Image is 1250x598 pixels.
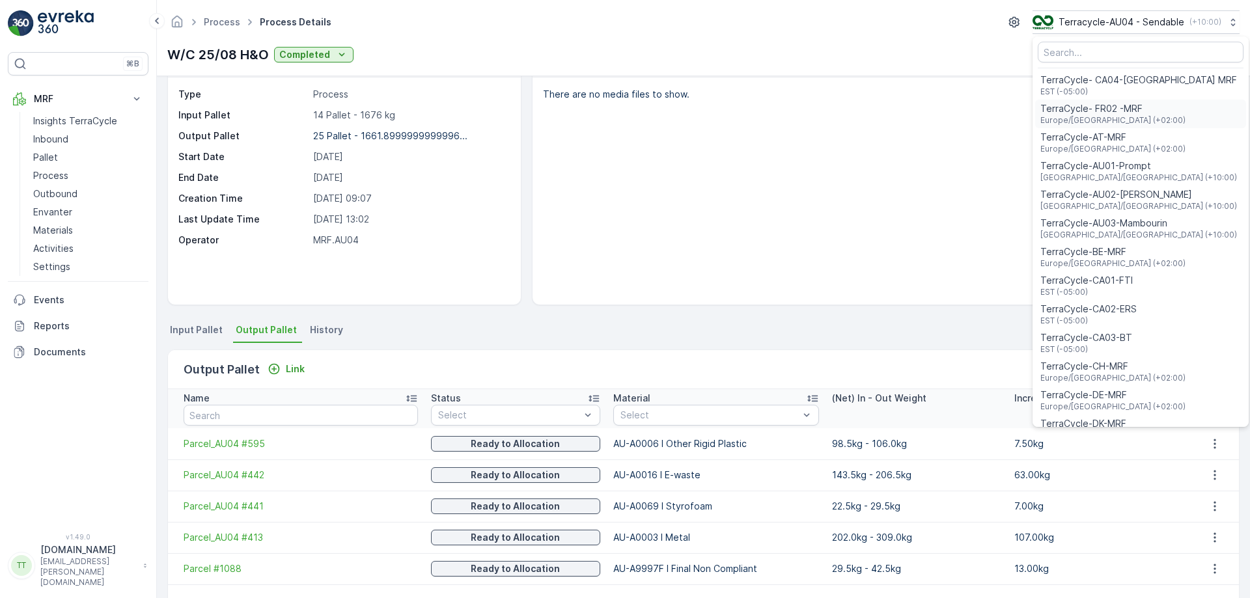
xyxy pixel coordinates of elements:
p: Input Pallet [178,109,308,122]
p: [DATE] 13:02 [313,213,507,226]
span: TerraCycle-AU01-Prompt [1040,159,1237,172]
a: Process [28,167,148,185]
ul: Menu [1033,36,1249,427]
td: 13.00kg [1008,553,1190,584]
span: Europe/[GEOGRAPHIC_DATA] (+02:00) [1040,401,1186,412]
p: Ready to Allocation [471,500,560,513]
p: Last Update Time [178,213,308,226]
span: TerraCycle-DE-MRF [1040,388,1186,401]
p: End Date [178,171,308,184]
p: Ready to Allocation [471,437,560,450]
span: History [310,323,343,336]
a: Documents [8,339,148,365]
button: Ready to Allocation [431,530,600,545]
span: Europe/[GEOGRAPHIC_DATA] (+02:00) [1040,258,1186,269]
td: 107.00kg [1008,522,1190,553]
p: Outbound [33,187,77,200]
span: EST (-05:00) [1040,287,1133,297]
p: Terracycle-AU04 - Sendable [1059,16,1184,29]
span: Input Pallet [170,323,223,336]
td: 98.5kg - 106.0kg [826,428,1008,459]
a: Homepage [170,20,184,31]
p: Name [184,392,210,405]
p: Creation Time [178,192,308,205]
p: Select [438,409,580,422]
span: [GEOGRAPHIC_DATA]/[GEOGRAPHIC_DATA] (+10:00) [1040,201,1237,211]
a: Envanter [28,203,148,221]
td: AU-A9997F I Final Non Compliant [607,553,826,584]
p: Reports [34,319,143,333]
p: Documents [34,346,143,359]
span: TerraCycle-CA03-BT [1040,331,1132,344]
button: Ready to Allocation [431,467,600,483]
span: TerraCycle-AT-MRF [1040,131,1186,144]
p: MRF.AU04 [313,234,507,247]
button: Completed [274,47,354,62]
img: logo_light-DOdMpM7g.png [38,10,94,36]
span: EST (-05:00) [1040,87,1237,97]
a: Pallet [28,148,148,167]
p: Type [178,88,308,101]
td: 143.5kg - 206.5kg [826,459,1008,491]
img: logo [8,10,34,36]
p: Envanter [33,206,72,219]
a: Settings [28,258,148,276]
span: EST (-05:00) [1040,316,1137,326]
a: Materials [28,221,148,239]
a: Parcel_AU04 #441 [184,500,418,513]
td: AU-A0003 I Metal [607,522,826,553]
button: Ready to Allocation [431,561,600,577]
p: Process [313,88,507,101]
p: Start Date [178,150,308,163]
p: [EMAIL_ADDRESS][PERSON_NAME][DOMAIN_NAME] [40,556,137,588]
button: TT[DOMAIN_NAME][EMAIL_ADDRESS][PERSON_NAME][DOMAIN_NAME] [8,543,148,588]
td: AU-A0006 I Other Rigid Plastic [607,428,826,459]
span: TerraCycle- FR02 -MRF [1040,102,1186,115]
p: (Net) In - Out Weight [832,392,926,405]
p: [DATE] [313,171,507,184]
span: EST (-05:00) [1040,344,1132,355]
a: Inbound [28,130,148,148]
span: TerraCycle-CA02-ERS [1040,303,1137,316]
span: TerraCycle-BE-MRF [1040,245,1186,258]
a: Insights TerraCycle [28,112,148,130]
a: Activities [28,239,148,258]
p: [DATE] 09:07 [313,192,507,205]
td: 202.0kg - 309.0kg [826,522,1008,553]
span: [GEOGRAPHIC_DATA]/[GEOGRAPHIC_DATA] (+10:00) [1040,172,1237,183]
span: TerraCycle-CA01-FTI [1040,274,1133,287]
td: 7.50kg [1008,428,1190,459]
p: ( +10:00 ) [1189,17,1221,27]
button: Link [262,361,310,377]
p: 14 Pallet - 1676 kg [313,109,507,122]
p: Increase In Net Weight [1014,392,1117,405]
td: 7.00kg [1008,491,1190,522]
p: Ready to Allocation [471,562,560,575]
a: Events [8,287,148,313]
p: Insights TerraCycle [33,115,117,128]
span: TerraCycle-AU02-[PERSON_NAME] [1040,188,1237,201]
button: MRF [8,86,148,112]
a: Parcel_AU04 #442 [184,469,418,482]
td: AU-A0069 I Styrofoam [607,491,826,522]
a: Reports [8,313,148,339]
a: Parcel_AU04 #595 [184,437,418,450]
span: Process Details [257,16,334,29]
p: [DOMAIN_NAME] [40,543,137,556]
span: Europe/[GEOGRAPHIC_DATA] (+02:00) [1040,373,1186,383]
p: Inbound [33,133,68,146]
td: 22.5kg - 29.5kg [826,491,1008,522]
p: Output Pallet [184,360,260,379]
td: AU-A0016 I E-waste [607,459,826,491]
p: Output Pallet [178,129,308,143]
span: TerraCycle- CA04-[GEOGRAPHIC_DATA] MRF [1040,74,1237,87]
a: Parcel_AU04 #413 [184,531,418,544]
p: ⌘B [126,59,139,69]
div: TT [11,555,32,576]
span: v 1.49.0 [8,533,148,541]
td: 29.5kg - 42.5kg [826,553,1008,584]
